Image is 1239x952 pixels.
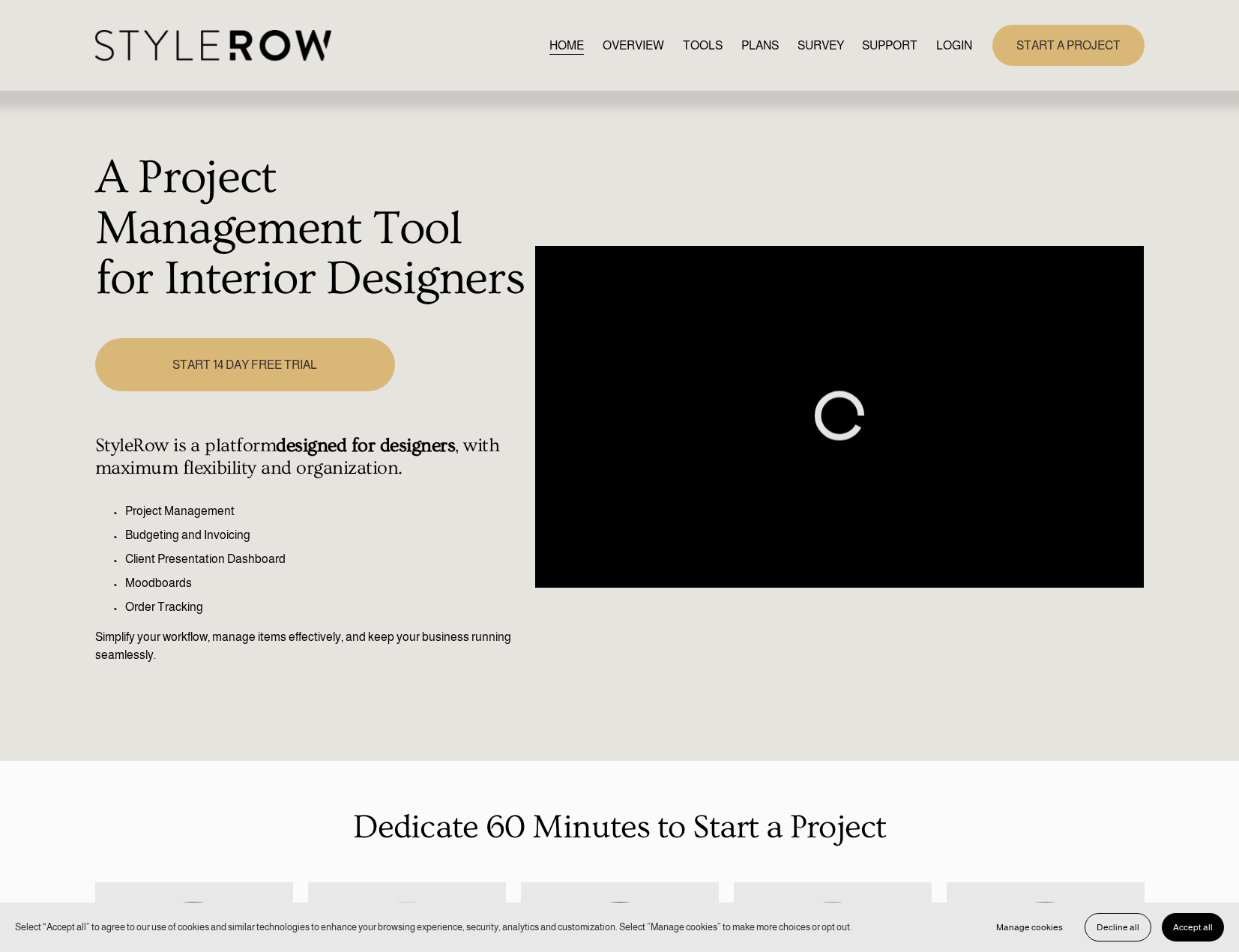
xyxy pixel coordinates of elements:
[741,35,779,55] a: PLANS
[798,35,844,55] a: SURVEY
[1085,913,1151,942] button: Decline all
[549,35,584,55] a: HOME
[996,922,1063,933] span: Manage cookies
[125,526,528,544] p: Budgeting and Invoicing
[125,574,528,592] p: Moodboards
[95,435,528,480] h4: StyleRow is a platform , with maximum flexibility and organization.
[95,338,395,391] a: START 14 DAY FREE TRIAL
[276,435,455,457] strong: designed for designers
[985,913,1074,942] button: Manage cookies
[125,502,528,520] p: Project Management
[1162,913,1224,942] button: Accept all
[1173,922,1213,933] span: Accept all
[936,35,972,55] a: LOGIN
[95,30,331,61] img: StyleRow
[862,37,917,55] span: SUPPORT
[125,550,528,568] p: Client Presentation Dashboard
[683,35,723,55] a: TOOLS
[15,920,852,934] p: Select “Accept all” to agree to our use of cookies and similar technologies to enhance your brows...
[95,802,1145,852] p: Dedicate 60 Minutes to Start a Project
[862,35,917,55] a: folder dropdown
[125,598,528,616] p: Order Tracking
[603,35,664,55] a: OVERVIEW
[1097,922,1139,933] span: Decline all
[95,153,528,305] h1: A Project Management Tool for Interior Designers
[992,25,1145,66] a: START A PROJECT
[95,628,528,664] p: Simplify your workflow, manage items effectively, and keep your business running seamlessly.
